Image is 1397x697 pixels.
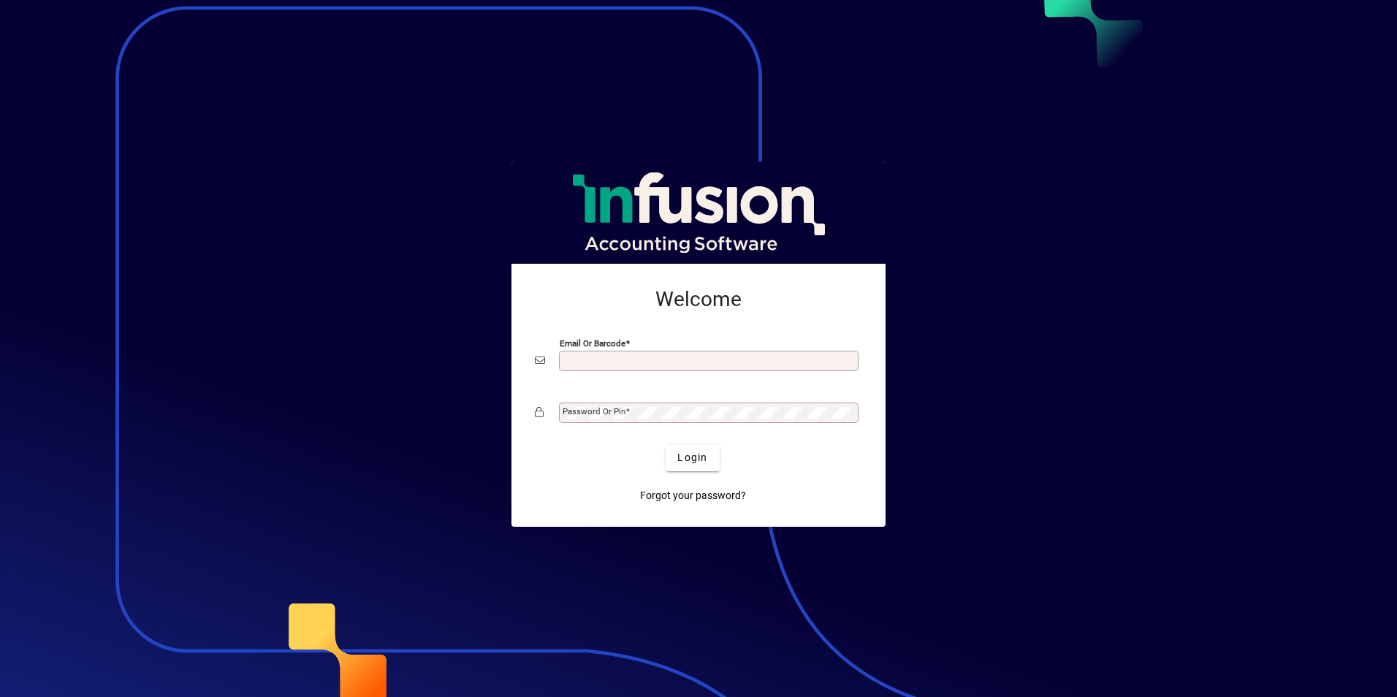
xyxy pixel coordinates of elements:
span: Login [677,450,707,465]
mat-label: Password or Pin [563,406,625,416]
a: Forgot your password? [634,483,752,509]
button: Login [666,445,719,471]
mat-label: Email or Barcode [560,338,625,348]
span: Forgot your password? [640,488,746,503]
h2: Welcome [535,287,862,312]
